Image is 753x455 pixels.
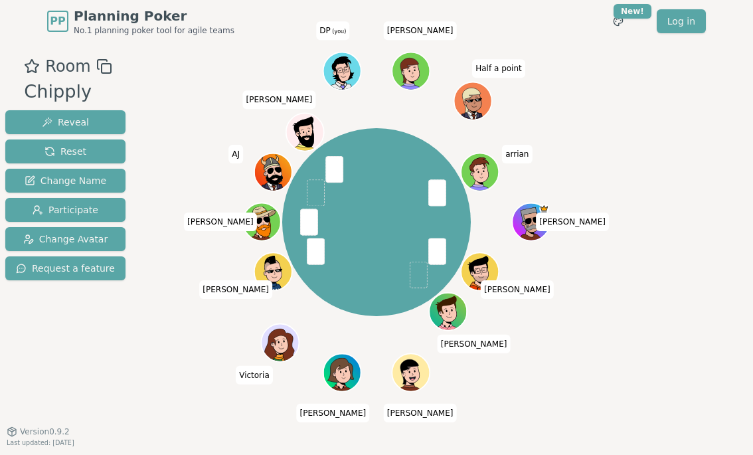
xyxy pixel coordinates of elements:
span: Click to change your name [316,21,349,40]
span: Version 0.9.2 [20,426,70,437]
span: Change Name [25,174,106,187]
span: Melissa is the host [539,204,548,213]
button: New! [606,9,630,33]
button: Change Name [5,169,126,193]
span: No.1 planning poker tool for agile teams [74,25,234,36]
button: Add as favourite [24,54,40,78]
button: Request a feature [5,256,126,280]
span: Click to change your name [243,90,316,109]
div: Chipply [24,78,112,106]
span: Last updated: [DATE] [7,439,74,446]
button: Version0.9.2 [7,426,70,437]
button: Participate [5,198,126,222]
span: Reveal [42,116,89,129]
span: Click to change your name [384,21,457,40]
span: Click to change your name [536,213,609,231]
span: Click to change your name [438,335,511,353]
span: Click to change your name [184,213,257,231]
span: PP [50,13,65,29]
a: PPPlanning PokerNo.1 planning poker tool for agile teams [47,7,234,36]
span: Click to change your name [199,280,272,299]
span: Click to change your name [296,404,369,422]
span: Click to change your name [384,404,457,422]
span: Reset [44,145,86,158]
span: Room [45,54,90,78]
span: Click to change your name [228,145,243,163]
span: Planning Poker [74,7,234,25]
span: Click to change your name [236,366,273,385]
span: Request a feature [16,262,115,275]
button: Reset [5,139,126,163]
span: Click to change your name [502,145,532,163]
button: Change Avatar [5,227,126,251]
button: Reveal [5,110,126,134]
span: Click to change your name [481,280,554,299]
div: New! [614,4,651,19]
span: Change Avatar [23,232,108,246]
button: Click to change your avatar [324,53,359,88]
span: (you) [331,29,347,35]
span: Click to change your name [472,59,525,78]
a: Log in [657,9,706,33]
span: Participate [33,203,98,217]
